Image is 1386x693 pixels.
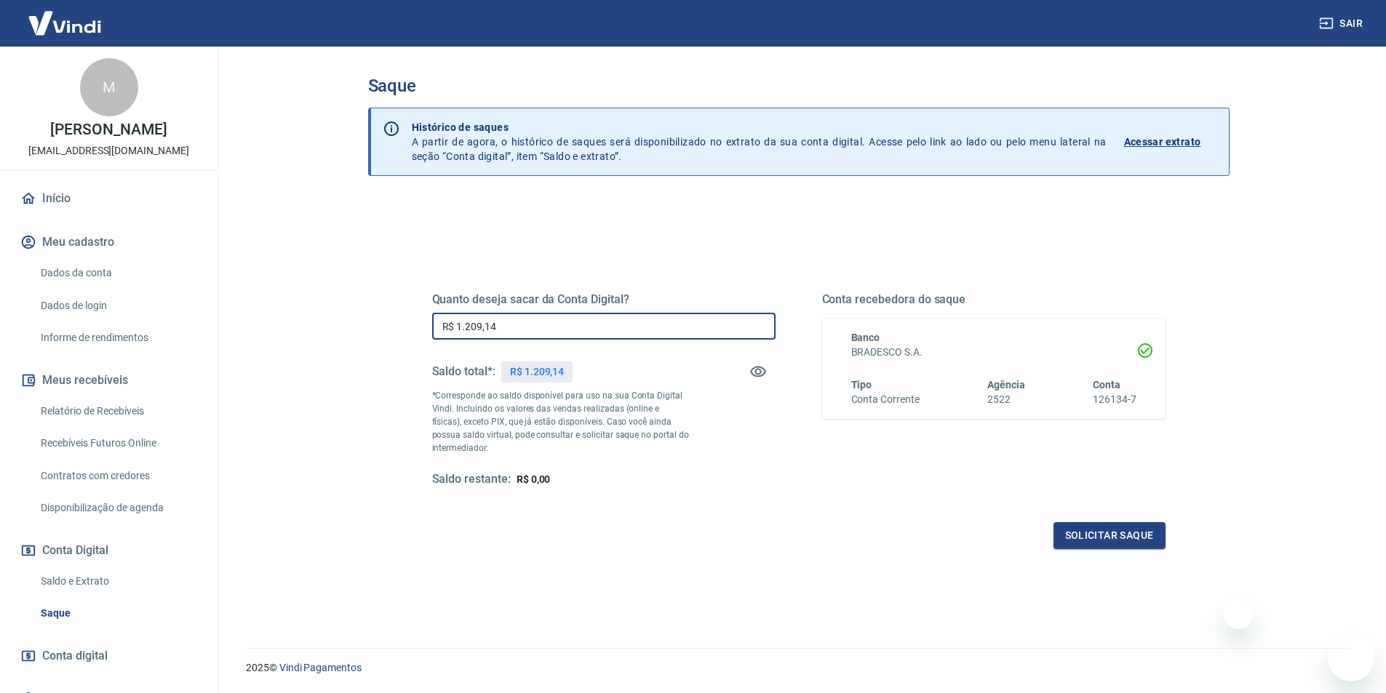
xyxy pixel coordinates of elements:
[17,1,112,45] img: Vindi
[432,389,690,454] p: *Corresponde ao saldo disponível para uso na sua Conta Digital Vindi. Incluindo os valores das ve...
[432,364,495,379] h5: Saldo total*:
[851,392,920,407] h6: Conta Corrente
[851,345,1136,360] h6: BRADESCO S.A.
[368,76,1230,96] h3: Saque
[279,662,362,673] a: Vindi Pagamentos
[17,534,200,566] button: Conta Digital
[17,183,200,215] a: Início
[35,291,200,321] a: Dados de login
[35,461,200,491] a: Contratos com credores
[1124,120,1217,164] a: Acessar extrato
[851,379,872,390] span: Tipo
[412,120,1107,164] p: A partir de agora, o histórico de saques será disponibilizado no extrato da sua conta digital. Ac...
[35,493,200,523] a: Disponibilização de agenda
[517,473,551,485] span: R$ 0,00
[35,323,200,353] a: Informe de rendimentos
[35,428,200,458] a: Recebíveis Futuros Online
[1093,379,1120,390] span: Conta
[28,143,189,159] p: [EMAIL_ADDRESS][DOMAIN_NAME]
[510,364,564,380] p: R$ 1.209,14
[822,292,1166,307] h5: Conta recebedora do saque
[432,472,511,487] h5: Saldo restante:
[35,396,200,426] a: Relatório de Recebíveis
[1124,135,1201,149] p: Acessar extrato
[987,392,1025,407] h6: 2522
[1093,392,1136,407] h6: 126134-7
[42,646,108,666] span: Conta digital
[35,566,200,596] a: Saldo e Extrato
[17,226,200,258] button: Meu cadastro
[987,379,1025,390] span: Agência
[1054,522,1166,549] button: Solicitar saque
[246,660,1351,676] p: 2025 ©
[1328,635,1374,681] iframe: Botão para abrir a janela de mensagens
[432,292,776,307] h5: Quanto deseja sacar da Conta Digital?
[851,332,880,343] span: Banco
[1316,10,1369,37] button: Sair
[412,120,1107,135] p: Histórico de saques
[17,640,200,672] a: Conta digital
[17,364,200,396] button: Meus recebíveis
[35,598,200,628] a: Saque
[35,258,200,288] a: Dados da conta
[50,122,167,137] p: [PERSON_NAME]
[1224,600,1253,629] iframe: Fechar mensagem
[80,58,138,116] div: M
